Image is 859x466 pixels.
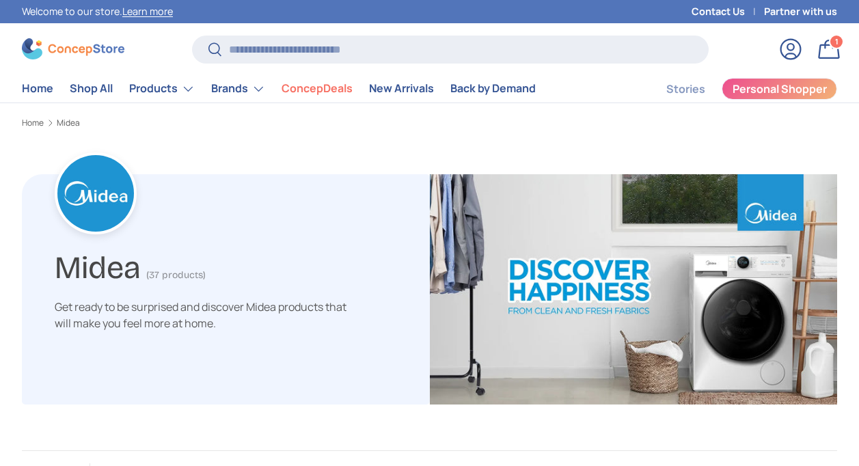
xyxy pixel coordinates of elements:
[203,75,273,102] summary: Brands
[22,119,44,127] a: Home
[633,75,837,102] nav: Secondary
[430,174,838,405] img: Midea
[22,75,536,102] nav: Primary
[733,83,827,94] span: Personal Shopper
[22,4,173,19] p: Welcome to our store.
[55,243,141,286] h1: Midea
[122,5,173,18] a: Learn more
[129,75,195,102] a: Products
[211,75,265,102] a: Brands
[70,75,113,102] a: Shop All
[22,117,837,129] nav: Breadcrumbs
[55,299,346,331] span: Get ready to be surprised and discover Midea products that will make you feel more at home.
[146,269,206,281] span: (37 products)
[282,75,353,102] a: ConcepDeals
[764,4,837,19] a: Partner with us
[22,75,53,102] a: Home
[450,75,536,102] a: Back by Demand
[369,75,434,102] a: New Arrivals
[722,78,837,100] a: Personal Shopper
[121,75,203,102] summary: Products
[57,119,80,127] a: Midea
[666,76,705,102] a: Stories
[835,36,838,46] span: 1
[22,38,124,59] img: ConcepStore
[692,4,764,19] a: Contact Us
